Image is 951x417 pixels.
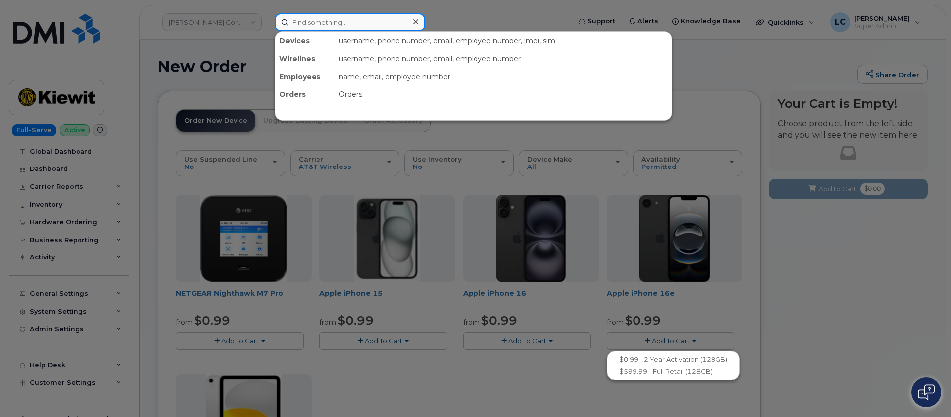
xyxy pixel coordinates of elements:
a: $0.99 - 2 Year Activation (128GB) [609,353,737,366]
div: Orders [335,85,672,103]
div: Devices [275,32,335,50]
a: $599.99 - Full Retail (128GB) [609,365,737,378]
div: Orders [275,85,335,103]
div: Employees [275,68,335,85]
div: username, phone number, email, employee number, imei, sim [335,32,672,50]
div: Wirelines [275,50,335,68]
div: name, email, employee number [335,68,672,85]
div: username, phone number, email, employee number [335,50,672,68]
img: Open chat [918,384,935,400]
